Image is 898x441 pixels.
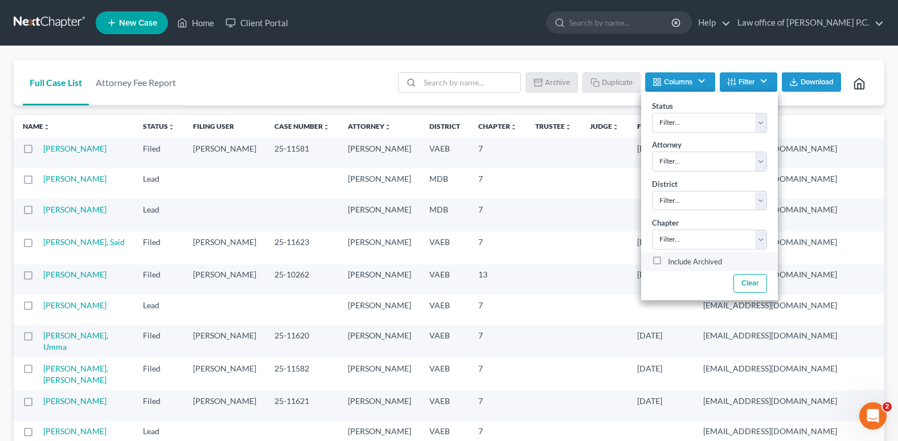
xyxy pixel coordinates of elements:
a: [PERSON_NAME], Said [43,237,125,247]
td: VAEB [420,358,469,390]
span: Download [801,77,834,87]
a: Home [171,13,220,33]
td: [PERSON_NAME] [184,138,265,168]
td: 7 [469,358,526,390]
td: [DATE] [628,358,694,390]
a: [PERSON_NAME], Umma [43,330,108,352]
td: 7 [469,295,526,325]
td: [PERSON_NAME] [339,199,420,231]
label: Chapter [652,218,679,229]
td: [PERSON_NAME] [184,231,265,264]
i: unfold_more [43,124,50,130]
td: [DATE] [628,138,694,168]
td: 25-11582 [265,358,339,390]
a: [PERSON_NAME] [43,396,106,406]
td: Filed [134,358,184,390]
td: [PERSON_NAME] [339,295,420,325]
i: unfold_more [168,124,175,130]
a: Filing Dateunfold_more [637,122,685,130]
td: 13 [469,264,526,295]
td: [PERSON_NAME] [184,325,265,357]
td: 7 [469,168,526,198]
input: Search by name... [569,12,673,33]
td: [PERSON_NAME] [184,264,265,295]
th: District [420,115,469,138]
a: [PERSON_NAME] [43,205,106,214]
i: unfold_more [384,124,391,130]
td: VAEB [420,264,469,295]
a: [PERSON_NAME] [43,269,106,279]
i: unfold_more [612,124,619,130]
button: Clear [733,274,766,293]
td: VAEB [420,295,469,325]
a: Trusteeunfold_more [535,122,572,130]
td: [PERSON_NAME] [339,138,420,168]
a: Chapterunfold_more [478,122,517,130]
td: Lead [134,295,184,325]
td: Filed [134,264,184,295]
a: Attorneyunfold_more [348,122,391,130]
span: 2 [883,402,892,411]
td: 25-11581 [265,138,339,168]
input: Search by name... [420,73,520,92]
td: VAEB [420,138,469,168]
a: Case Numberunfold_more [274,122,330,130]
td: 7 [469,199,526,231]
td: [PERSON_NAME] [339,358,420,390]
a: [PERSON_NAME] [43,144,106,153]
td: [PERSON_NAME] [339,325,420,357]
td: Lead [134,199,184,231]
label: Include Archived [668,255,722,269]
iframe: Intercom live chat [859,402,887,430]
td: [DATE] [628,390,694,420]
td: 25-10262 [265,264,339,295]
td: 7 [469,231,526,264]
button: Download [782,72,841,92]
td: [DATE] [628,264,694,295]
a: Help [692,13,731,33]
button: Columns [645,72,715,92]
td: Filed [134,138,184,168]
a: Attorney Fee Report [89,60,183,105]
span: New Case [119,19,157,27]
th: Filing User [184,115,265,138]
td: Lead [134,168,184,198]
i: unfold_more [565,124,572,130]
a: Client Portal [220,13,294,33]
a: [PERSON_NAME] [43,174,106,183]
td: MDB [420,168,469,198]
td: [PERSON_NAME] [339,264,420,295]
td: [PERSON_NAME] [184,358,265,390]
a: Nameunfold_more [23,122,50,130]
a: [PERSON_NAME] [43,300,106,310]
button: Filter [720,72,777,92]
td: Filed [134,325,184,357]
td: [DATE] [628,325,694,357]
div: Filter [641,92,778,300]
a: [PERSON_NAME] [43,426,106,436]
label: Attorney [652,140,682,151]
td: [PERSON_NAME] [339,390,420,420]
a: Judgeunfold_more [590,122,619,130]
td: 25-11620 [265,325,339,357]
td: Filed [134,390,184,420]
td: Filed [134,231,184,264]
td: 7 [469,138,526,168]
a: Law office of [PERSON_NAME] P.C. [732,13,884,33]
td: 25-11623 [265,231,339,264]
td: VAEB [420,390,469,420]
i: unfold_more [323,124,330,130]
label: Status [652,101,673,112]
td: VAEB [420,325,469,357]
td: VAEB [420,231,469,264]
td: MDB [420,199,469,231]
label: District [652,179,678,190]
td: 7 [469,390,526,420]
td: [PERSON_NAME] [184,390,265,420]
a: Full Case List [23,60,89,105]
td: 7 [469,325,526,357]
a: Statusunfold_more [143,122,175,130]
td: [PERSON_NAME] [339,168,420,198]
td: [PERSON_NAME] [339,231,420,264]
td: 25-11621 [265,390,339,420]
